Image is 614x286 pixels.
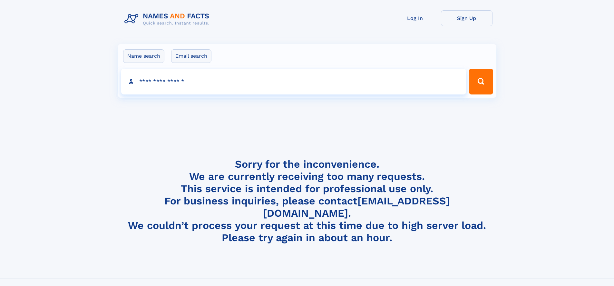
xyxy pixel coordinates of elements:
[123,49,164,63] label: Name search
[263,195,450,219] a: [EMAIL_ADDRESS][DOMAIN_NAME]
[389,10,441,26] a: Log In
[121,69,466,94] input: search input
[122,158,492,244] h4: Sorry for the inconvenience. We are currently receiving too many requests. This service is intend...
[122,10,215,28] img: Logo Names and Facts
[441,10,492,26] a: Sign Up
[469,69,493,94] button: Search Button
[171,49,211,63] label: Email search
